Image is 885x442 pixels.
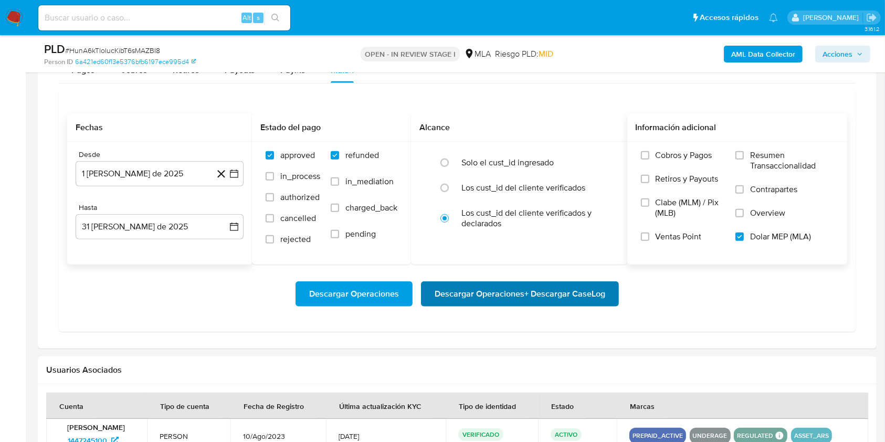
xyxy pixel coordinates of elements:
[361,47,460,61] p: OPEN - IN REVIEW STAGE I
[823,46,852,62] span: Acciones
[700,12,758,23] span: Accesos rápidos
[257,13,260,23] span: s
[724,46,803,62] button: AML Data Collector
[803,13,862,23] p: valentina.santellan@mercadolibre.com
[265,10,286,25] button: search-icon
[539,48,553,60] span: MID
[75,57,196,67] a: 6a421ed60f13e5376bfb6197ece995d4
[38,11,290,25] input: Buscar usuario o caso...
[815,46,870,62] button: Acciones
[769,13,778,22] a: Notificaciones
[44,57,73,67] b: Person ID
[865,25,880,33] span: 3.161.2
[243,13,251,23] span: Alt
[46,365,868,375] h2: Usuarios Asociados
[495,48,553,60] span: Riesgo PLD:
[65,45,160,56] span: # HunA6kTlolucKibT6sMAZBI8
[464,48,491,60] div: MLA
[44,40,65,57] b: PLD
[866,12,877,23] a: Salir
[731,46,795,62] b: AML Data Collector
